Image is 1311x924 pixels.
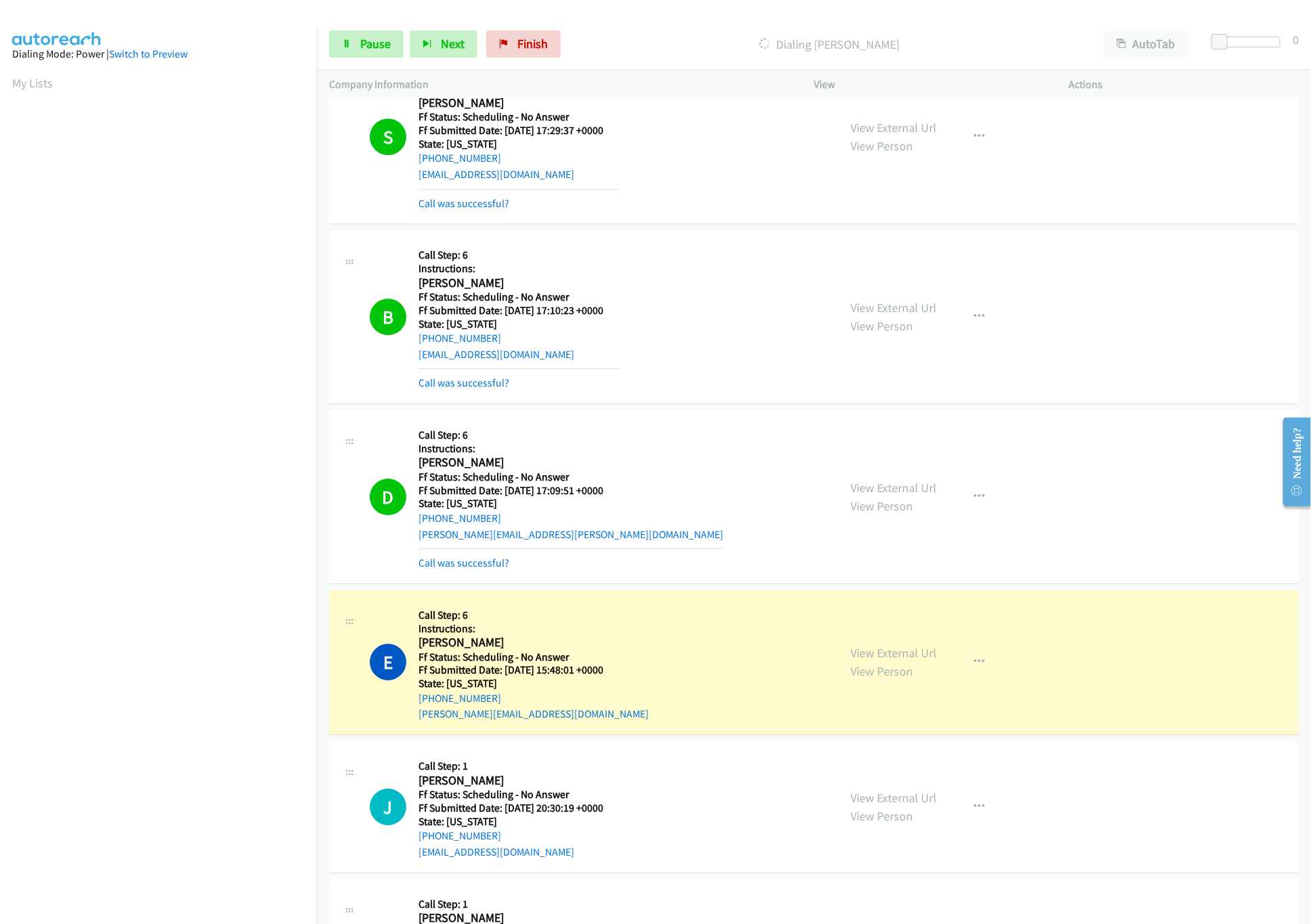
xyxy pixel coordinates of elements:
a: [PHONE_NUMBER] [418,332,501,345]
h5: Ff Submitted Date: [DATE] 17:10:23 +0000 [418,304,620,317]
h2: [PERSON_NAME] [418,276,620,291]
a: Switch to Preview [109,47,188,60]
a: [EMAIL_ADDRESS][DOMAIN_NAME] [418,845,574,858]
a: Call was successful? [418,376,509,389]
h5: Instructions: [418,262,620,276]
h2: [PERSON_NAME] [418,455,620,470]
a: View External Url [851,480,937,496]
h1: E [370,644,406,680]
a: View External Url [851,645,937,661]
iframe: Dialpad [12,104,317,747]
p: Actions [1069,76,1299,93]
a: [PHONE_NUMBER] [418,829,501,842]
h5: Instructions: [418,442,723,456]
div: Dialing Mode: Power | [12,46,305,62]
a: [PHONE_NUMBER] [418,692,501,705]
h5: Ff Status: Scheduling - No Answer [418,651,649,664]
h5: State: [US_STATE] [418,497,723,510]
h5: Ff Submitted Date: [DATE] 15:48:01 +0000 [418,663,649,677]
h5: Call Step: 6 [418,248,620,262]
h5: State: [US_STATE] [418,317,620,331]
h1: S [370,118,406,155]
a: View External Url [851,300,937,315]
button: AutoTab [1104,30,1188,58]
h5: Call Step: 6 [418,428,723,442]
h5: State: [US_STATE] [418,815,603,829]
a: View External Url [851,790,937,806]
a: View External Url [851,120,937,135]
h5: Instructions: [418,622,649,636]
h5: Ff Status: Scheduling - No Answer [418,110,620,124]
button: Next [410,30,477,58]
h1: D [370,479,406,515]
h2: [PERSON_NAME] [418,95,620,111]
h2: [PERSON_NAME] [418,635,620,651]
a: [PERSON_NAME][EMAIL_ADDRESS][DOMAIN_NAME] [418,707,649,720]
h5: Ff Status: Scheduling - No Answer [418,290,620,304]
a: View Person [851,318,913,334]
a: [EMAIL_ADDRESS][DOMAIN_NAME] [418,348,574,361]
a: Call was successful? [418,197,509,210]
h5: Ff Status: Scheduling - No Answer [418,470,723,484]
h5: Ff Status: Scheduling - No Answer [418,788,603,801]
p: Company Information [329,76,790,93]
h2: [PERSON_NAME] [418,773,603,789]
h5: Ff Submitted Date: [DATE] 17:09:51 +0000 [418,484,723,498]
a: [PHONE_NUMBER] [418,152,501,164]
a: [PHONE_NUMBER] [418,512,501,525]
h5: State: [US_STATE] [418,137,620,151]
span: Next [441,36,465,51]
div: 0 [1293,30,1299,49]
div: The call is yet to be attempted [370,789,406,825]
a: [EMAIL_ADDRESS][DOMAIN_NAME] [418,168,574,181]
h5: Call Step: 1 [418,760,603,773]
h1: J [370,789,406,825]
a: Call was successful? [418,556,509,569]
a: [PERSON_NAME][EMAIL_ADDRESS][PERSON_NAME][DOMAIN_NAME] [418,528,723,541]
h5: Ff Submitted Date: [DATE] 20:30:19 +0000 [418,801,603,815]
h5: Ff Submitted Date: [DATE] 17:29:37 +0000 [418,124,620,137]
h5: Call Step: 1 [418,898,649,911]
a: View Person [851,138,913,154]
a: My Lists [12,75,53,91]
h1: B [370,299,406,335]
h5: State: [US_STATE] [418,677,649,690]
a: View Person [851,808,913,824]
a: Pause [329,30,404,58]
h5: Call Step: 6 [418,609,649,622]
p: View [814,76,1044,93]
iframe: Resource Center [1272,408,1311,516]
a: View Person [851,498,913,514]
a: Finish [486,30,561,58]
p: Dialing [PERSON_NAME] [579,35,1079,53]
span: Finish [517,36,548,51]
span: Pause [360,36,391,51]
a: View Person [851,663,913,679]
